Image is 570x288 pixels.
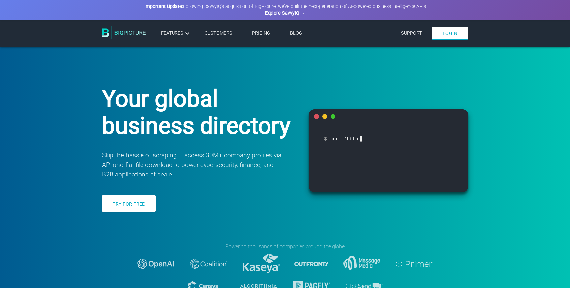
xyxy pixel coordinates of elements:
[324,134,453,144] span: curl 'http
[102,26,146,39] img: BigPicture.io
[396,260,433,267] img: logo-primer.svg
[293,245,330,282] img: logo-outfront.svg
[243,254,280,273] img: logo-kaseya.svg
[102,195,156,212] a: Try for free
[102,151,283,179] p: Skip the hassle of scraping – access 30M+ company profiles via API and flat file download to powe...
[343,256,380,272] img: message-media.svg
[161,29,191,37] a: Features
[432,27,468,40] a: Login
[190,259,227,269] img: logo-coalition-2.svg
[240,284,277,288] img: logo-algorithmia.svg
[137,259,174,269] img: logo-openai.svg
[102,85,293,139] h1: Your global business directory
